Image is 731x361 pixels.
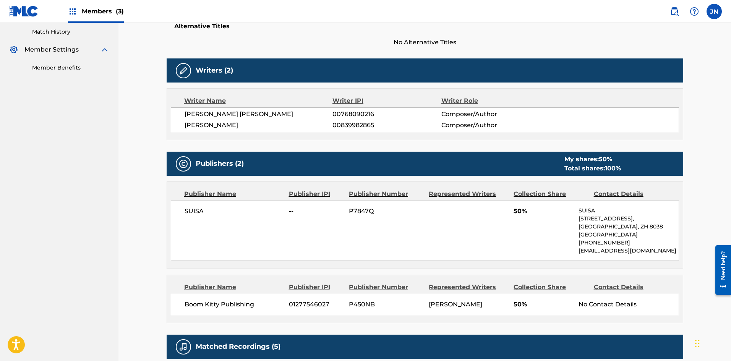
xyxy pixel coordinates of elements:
[349,189,423,199] div: Publisher Number
[429,301,482,308] span: [PERSON_NAME]
[332,110,441,119] span: 00768090216
[693,324,731,361] iframe: Chat Widget
[514,189,588,199] div: Collection Share
[185,110,333,119] span: [PERSON_NAME] [PERSON_NAME]
[9,6,39,17] img: MLC Logo
[579,231,678,239] p: [GEOGRAPHIC_DATA]
[289,300,343,309] span: 01277546027
[710,240,731,301] iframe: Resource Center
[441,110,540,119] span: Composer/Author
[196,66,233,75] h5: Writers (2)
[174,23,676,30] h5: Alternative Titles
[68,7,77,16] img: Top Rightsholders
[579,223,678,231] p: [GEOGRAPHIC_DATA], ZH 8038
[687,4,702,19] div: Help
[332,96,441,105] div: Writer IPI
[349,207,423,216] span: P7847Q
[185,121,333,130] span: [PERSON_NAME]
[349,283,423,292] div: Publisher Number
[184,283,283,292] div: Publisher Name
[179,159,188,168] img: Publishers
[9,45,18,54] img: Member Settings
[349,300,423,309] span: P450NB
[196,342,280,351] h5: Matched Recordings (5)
[289,283,343,292] div: Publisher IPI
[82,7,124,16] span: Members
[441,96,540,105] div: Writer Role
[579,239,678,247] p: [PHONE_NUMBER]
[695,332,700,355] div: Drag
[564,164,621,173] div: Total shares:
[707,4,722,19] div: User Menu
[184,96,333,105] div: Writer Name
[179,342,188,351] img: Matched Recordings
[184,189,283,199] div: Publisher Name
[185,300,284,309] span: Boom Kitty Publishing
[429,189,508,199] div: Represented Writers
[514,207,573,216] span: 50%
[564,155,621,164] div: My shares:
[579,207,678,215] p: SUISA
[594,189,668,199] div: Contact Details
[579,215,678,223] p: [STREET_ADDRESS],
[579,300,678,309] div: No Contact Details
[167,38,683,47] span: No Alternative Titles
[690,7,699,16] img: help
[116,8,124,15] span: (3)
[605,165,621,172] span: 100 %
[514,300,573,309] span: 50%
[289,189,343,199] div: Publisher IPI
[100,45,109,54] img: expand
[185,207,284,216] span: SUISA
[579,247,678,255] p: [EMAIL_ADDRESS][DOMAIN_NAME]
[599,155,612,163] span: 50 %
[32,28,109,36] a: Match History
[332,121,441,130] span: 00839982865
[179,66,188,75] img: Writers
[429,283,508,292] div: Represented Writers
[441,121,540,130] span: Composer/Author
[667,4,682,19] a: Public Search
[670,7,679,16] img: search
[24,45,79,54] span: Member Settings
[289,207,343,216] span: --
[594,283,668,292] div: Contact Details
[196,159,244,168] h5: Publishers (2)
[32,64,109,72] a: Member Benefits
[514,283,588,292] div: Collection Share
